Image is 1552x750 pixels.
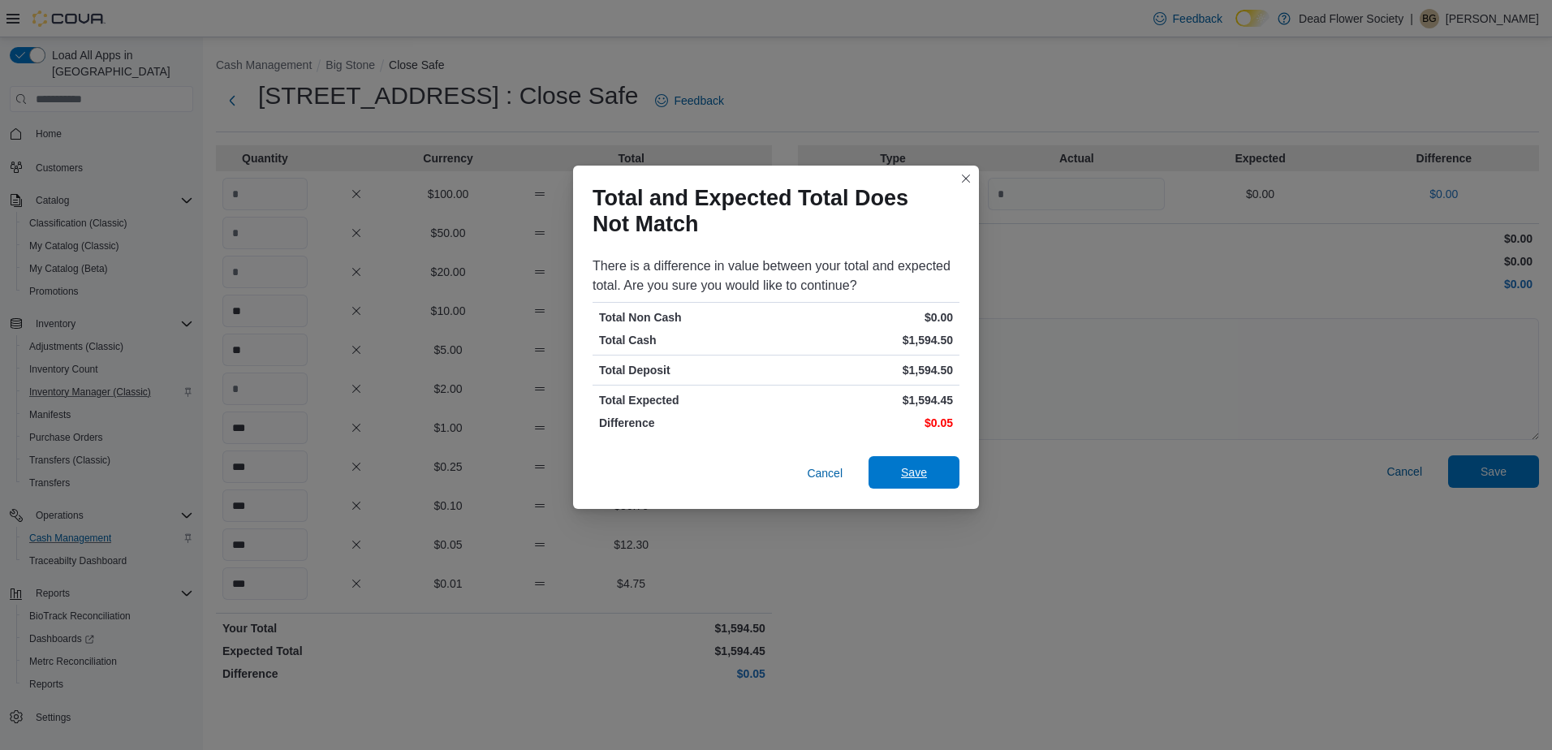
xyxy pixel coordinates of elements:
[599,362,773,378] p: Total Deposit
[599,392,773,408] p: Total Expected
[807,465,843,481] span: Cancel
[779,362,953,378] p: $1,594.50
[779,415,953,431] p: $0.05
[593,185,946,237] h1: Total and Expected Total Does Not Match
[800,457,849,489] button: Cancel
[956,169,976,188] button: Closes this modal window
[593,256,959,295] div: There is a difference in value between your total and expected total. Are you sure you would like...
[779,309,953,325] p: $0.00
[869,456,959,489] button: Save
[901,464,927,481] span: Save
[599,415,773,431] p: Difference
[779,332,953,348] p: $1,594.50
[599,332,773,348] p: Total Cash
[779,392,953,408] p: $1,594.45
[599,309,773,325] p: Total Non Cash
